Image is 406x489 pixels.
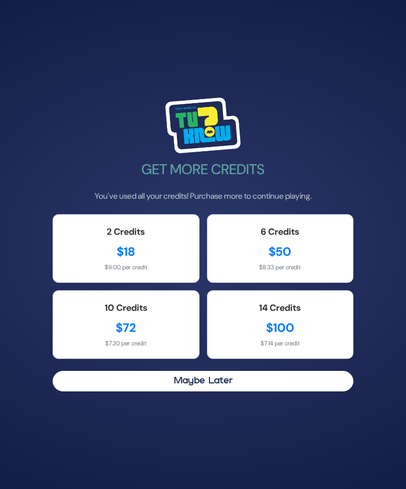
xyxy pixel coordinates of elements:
[218,243,343,261] div: $50
[64,339,188,348] div: $7.20 per credit
[218,339,343,348] div: $7.14 per credit
[64,243,188,261] div: $18
[218,225,343,239] div: 6 Credits
[53,161,353,178] h2: Get More Credits
[53,371,353,391] button: Maybe Later
[165,98,241,154] img: Tournament Logo
[64,263,188,272] div: $9.00 per credit
[64,319,188,337] div: $72
[64,301,188,315] div: 10 Credits
[64,225,188,239] div: 2 Credits
[53,190,353,202] p: You've used all your credits! Purchase more to continue playing.
[218,301,343,315] div: 14 Credits
[218,319,343,337] div: $100
[218,263,343,272] div: $8.33 per credit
